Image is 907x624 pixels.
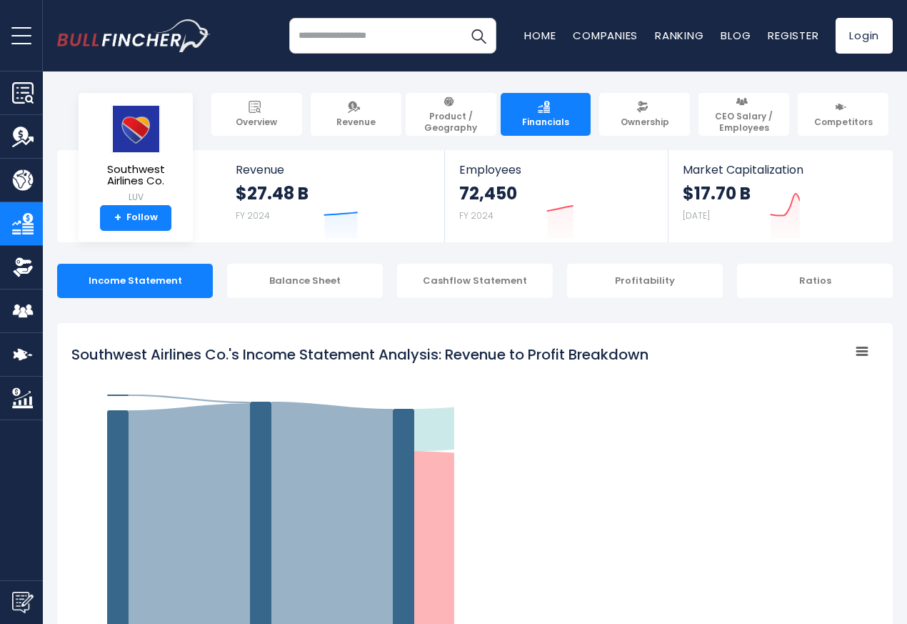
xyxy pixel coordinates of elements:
a: Financials [501,93,591,136]
span: Revenue [236,163,431,177]
a: Southwest Airlines Co. LUV [89,104,182,205]
span: Competitors [814,117,873,128]
a: Product / Geography [406,93,496,136]
a: Revenue [311,93,401,136]
a: Go to homepage [57,19,211,52]
small: [DATE] [683,209,710,222]
a: Blog [721,28,751,43]
img: Ownership [12,257,34,278]
span: Revenue [336,117,376,128]
a: Login [836,18,893,54]
div: Balance Sheet [227,264,383,298]
a: Market Capitalization $17.70 B [DATE] [668,150,891,242]
span: Financials [522,117,569,128]
a: Overview [211,93,302,136]
a: Companies [573,28,638,43]
span: Ownership [621,117,669,128]
span: CEO Salary / Employees [705,111,783,133]
div: Income Statement [57,264,213,298]
div: Profitability [567,264,723,298]
a: Employees 72,450 FY 2024 [445,150,667,242]
strong: 72,450 [459,182,517,204]
a: +Follow [100,205,171,231]
div: Ratios [737,264,893,298]
span: Overview [236,117,277,128]
strong: $17.70 B [683,182,751,204]
tspan: Southwest Airlines Co.'s Income Statement Analysis: Revenue to Profit Breakdown [71,345,648,365]
span: Employees [459,163,653,177]
span: Market Capitalization [683,163,877,177]
span: Product / Geography [412,111,490,133]
strong: $27.48 B [236,182,309,204]
div: Cashflow Statement [397,264,553,298]
a: Home [524,28,556,43]
img: bullfincher logo [57,19,211,52]
a: Ranking [655,28,703,43]
a: Ownership [599,93,690,136]
a: Register [768,28,818,43]
a: Revenue $27.48 B FY 2024 [221,150,445,242]
strong: + [114,212,121,224]
a: Competitors [798,93,888,136]
small: FY 2024 [459,209,493,222]
a: CEO Salary / Employees [698,93,789,136]
span: Southwest Airlines Co. [90,164,181,187]
small: FY 2024 [236,209,270,222]
button: Search [461,18,496,54]
small: LUV [90,191,181,204]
